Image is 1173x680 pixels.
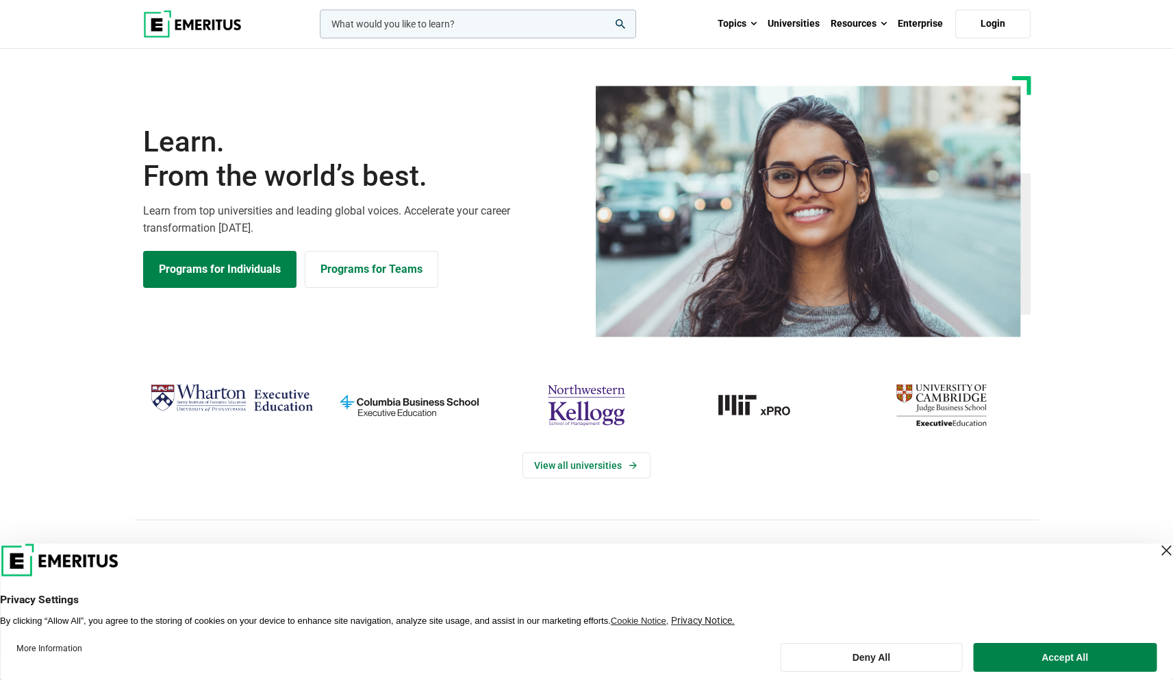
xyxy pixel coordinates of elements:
[596,86,1021,337] img: Learn from the world's best
[305,251,438,288] a: Explore for Business
[150,378,314,419] img: Wharton Executive Education
[859,378,1023,432] img: cambridge-judge-business-school
[143,202,579,237] p: Learn from top universities and leading global voices. Accelerate your career transformation [DATE].
[682,378,846,432] img: MIT xPRO
[143,159,579,193] span: From the world’s best.
[505,378,668,432] img: northwestern-kellogg
[955,10,1031,38] a: Login
[143,125,579,194] h1: Learn.
[143,251,297,288] a: Explore Programs
[682,378,846,432] a: MIT-xPRO
[327,378,491,432] img: columbia-business-school
[522,452,651,478] a: View Universities
[320,10,636,38] input: woocommerce-product-search-field-0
